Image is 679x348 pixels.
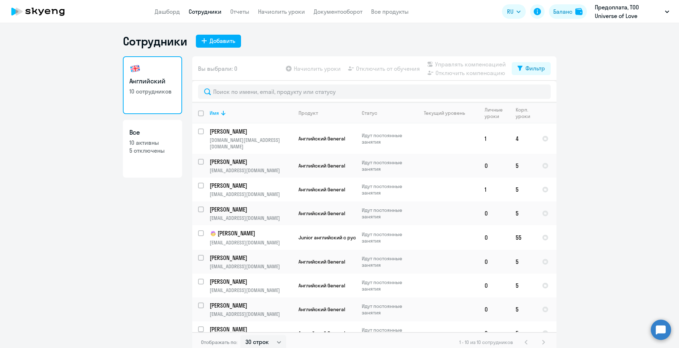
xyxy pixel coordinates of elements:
[210,205,292,213] a: [PERSON_NAME]
[510,123,536,154] td: 4
[210,167,292,174] p: [EMAIL_ADDRESS][DOMAIN_NAME]
[298,330,345,336] span: Английский General
[479,154,510,178] td: 0
[371,8,409,15] a: Все продукты
[230,8,249,15] a: Отчеты
[298,186,345,193] span: Английский General
[459,339,513,345] span: 1 - 10 из 10 сотрудников
[479,250,510,274] td: 0
[210,110,219,116] div: Имя
[479,274,510,297] td: 0
[502,4,526,19] button: RU
[210,182,292,190] a: [PERSON_NAME]
[485,106,505,119] div: Личные уроки
[510,274,536,297] td: 5
[479,201,510,225] td: 0
[595,3,662,20] p: Предоплата, ТОО Universe of Love (Универсе оф лове)
[510,297,536,321] td: 5
[510,225,536,250] td: 55
[198,64,237,73] span: Вы выбрали: 0
[298,162,345,169] span: Английский General
[210,110,292,116] div: Имя
[129,139,176,147] p: 10 активны
[575,8,583,15] img: balance
[424,110,465,116] div: Текущий уровень
[362,183,411,196] p: Идут постоянные занятия
[210,301,292,309] a: [PERSON_NAME]
[210,127,292,135] a: [PERSON_NAME]
[129,63,141,74] img: english
[362,303,411,316] p: Идут постоянные занятия
[210,182,291,190] p: [PERSON_NAME]
[210,229,292,238] a: child[PERSON_NAME]
[298,258,345,265] span: Английский General
[298,135,345,142] span: Английский General
[210,191,292,197] p: [EMAIL_ADDRESS][DOMAIN_NAME]
[210,215,292,221] p: [EMAIL_ADDRESS][DOMAIN_NAME]
[298,234,434,241] span: Junior английский с русскоговорящим преподавателем
[362,327,411,340] p: Идут постоянные занятия
[549,4,587,19] button: Балансbalance
[129,147,176,155] p: 5 отключены
[298,306,345,313] span: Английский General
[516,106,531,119] div: Корп. уроки
[129,128,176,137] h3: Все
[210,127,291,135] p: [PERSON_NAME]
[210,36,235,45] div: Добавить
[210,158,292,166] a: [PERSON_NAME]
[510,321,536,345] td: 5
[525,64,545,73] div: Фильтр
[510,250,536,274] td: 5
[479,297,510,321] td: 0
[210,254,291,262] p: [PERSON_NAME]
[210,254,292,262] a: [PERSON_NAME]
[362,159,411,172] p: Идут постоянные занятия
[123,56,182,114] a: Английский10 сотрудников
[362,110,377,116] div: Статус
[210,230,217,237] img: child
[314,8,362,15] a: Документооборот
[479,225,510,250] td: 0
[553,7,572,16] div: Баланс
[129,87,176,95] p: 10 сотрудников
[155,8,180,15] a: Дашборд
[210,325,292,333] a: [PERSON_NAME]
[201,339,237,345] span: Отображать по:
[516,106,536,119] div: Корп. уроки
[210,229,291,238] p: [PERSON_NAME]
[210,325,291,333] p: [PERSON_NAME]
[210,263,292,270] p: [EMAIL_ADDRESS][DOMAIN_NAME]
[198,84,551,99] input: Поиск по имени, email, продукту или статусу
[591,3,673,20] button: Предоплата, ТОО Universe of Love (Универсе оф лове)
[210,158,291,166] p: [PERSON_NAME]
[210,287,292,293] p: [EMAIL_ADDRESS][DOMAIN_NAME]
[510,201,536,225] td: 5
[298,110,318,116] div: Продукт
[210,301,291,309] p: [PERSON_NAME]
[362,207,411,220] p: Идут постоянные занятия
[507,7,513,16] span: RU
[210,137,292,150] p: [DOMAIN_NAME][EMAIL_ADDRESS][DOMAIN_NAME]
[362,110,411,116] div: Статус
[189,8,222,15] a: Сотрудники
[258,8,305,15] a: Начислить уроки
[479,178,510,201] td: 1
[298,282,345,289] span: Английский General
[362,255,411,268] p: Идут постоянные занятия
[417,110,478,116] div: Текущий уровень
[123,34,187,48] h1: Сотрудники
[298,110,356,116] div: Продукт
[210,205,291,213] p: [PERSON_NAME]
[123,120,182,178] a: Все10 активны5 отключены
[512,62,551,75] button: Фильтр
[196,35,241,48] button: Добавить
[362,231,411,244] p: Идут постоянные занятия
[298,210,345,217] span: Английский General
[362,132,411,145] p: Идут постоянные занятия
[479,321,510,345] td: 3
[210,239,292,246] p: [EMAIL_ADDRESS][DOMAIN_NAME]
[485,106,510,119] div: Личные уроки
[210,311,292,317] p: [EMAIL_ADDRESS][DOMAIN_NAME]
[129,77,176,86] h3: Английский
